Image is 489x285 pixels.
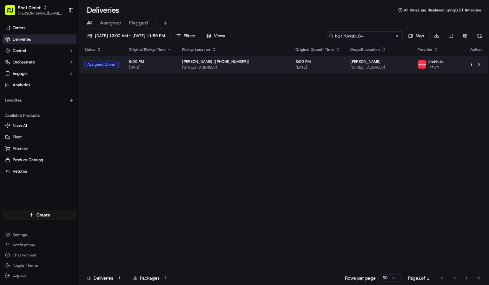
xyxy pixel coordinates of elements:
span: Create [36,212,50,218]
span: [PERSON_NAME] [20,108,51,113]
span: • [53,108,55,113]
div: We're available if you need us! [29,76,87,81]
p: Rows per page [345,275,376,281]
span: Grubhub [428,59,443,64]
a: Promise [5,146,74,151]
button: Log out [3,271,76,280]
span: Control [13,48,26,54]
span: Views [214,33,225,39]
button: Map [405,31,427,40]
img: Nash [6,16,19,28]
span: Status [84,47,95,52]
span: [PERSON_NAME] [350,59,380,64]
span: Orchestrate [13,59,35,65]
span: Promise [13,146,28,151]
button: Engage [3,69,76,79]
span: Nash AI [13,123,27,129]
span: Chat with us! [13,253,36,258]
button: Shef Direct[PERSON_NAME][EMAIL_ADDRESS][DOMAIN_NAME] [3,3,66,18]
a: 💻API Documentation [51,149,104,160]
span: [DATE] [129,65,172,70]
div: Available Products [3,110,76,121]
div: 📗 [6,152,11,157]
span: 8:00 PM [295,59,340,64]
span: Product Catalog [13,157,43,163]
span: [DATE] [56,125,69,130]
button: Views [203,31,228,40]
a: Orders [3,23,76,33]
a: Analytics [3,80,76,90]
span: [DATE] 12:00 AM - [DATE] 11:59 PM [95,33,165,39]
p: Welcome 👋 [6,35,116,45]
button: See all [98,90,116,98]
span: Jazlyn [428,64,443,70]
span: All [87,19,92,27]
span: Log out [13,273,26,278]
button: Start new chat [108,72,116,79]
span: All times are displayed using CLST timezone [404,8,481,13]
span: Settings [13,232,27,237]
input: Type to search [327,31,403,40]
a: Powered byPylon [45,166,77,171]
span: • [53,125,55,130]
span: [PERSON_NAME] ([PHONE_NUMBER]) [182,59,249,64]
div: Page 1 of 1 [408,275,429,281]
span: API Documentation [60,151,102,157]
span: Original Dropoff Time [295,47,334,52]
button: Control [3,46,76,56]
a: Returns [5,169,74,174]
span: [STREET_ADDRESS] [350,65,407,70]
img: 1736555255976-a54dd68f-1ca7-489b-9aae-adbdc363a1c4 [6,70,18,81]
button: Notifications [3,241,76,249]
span: Orders [13,25,25,31]
span: Provider [418,47,433,52]
a: Nash AI [5,123,74,129]
span: [DATE] [295,65,340,70]
button: Nash AI [3,121,76,131]
span: Flagged [129,19,148,27]
div: Favorites [3,95,76,105]
div: Past conversations [6,92,43,97]
button: Toggle Theme [3,261,76,270]
img: 9188753566659_6852d8bf1fb38e338040_72.png [13,70,25,81]
img: Vicente Ramirez [6,102,17,112]
button: Shef Direct [18,4,41,11]
span: Returns [13,169,27,174]
a: Product Catalog [5,157,74,163]
span: Knowledge Base [13,151,49,157]
button: Refresh [475,31,484,40]
button: Settings [3,230,76,239]
span: Map [416,33,424,39]
span: Assigned [100,19,122,27]
a: 📗Knowledge Base [4,149,51,160]
button: Returns [3,166,76,176]
button: Promise [3,143,76,154]
span: [STREET_ADDRESS] [182,65,285,70]
div: 1 [116,275,123,281]
a: Fleet [5,134,74,140]
button: [PERSON_NAME][EMAIL_ADDRESS][DOMAIN_NAME] [18,11,63,16]
span: Dropoff Location [350,47,380,52]
img: Vicente Ramirez [6,119,17,129]
div: Action [469,47,483,52]
span: [PERSON_NAME] [20,125,51,130]
span: Deliveries [13,36,31,42]
button: Filters [173,31,198,40]
div: Deliveries [87,275,123,281]
span: Notifications [13,242,35,248]
div: 1 [162,275,169,281]
h1: Deliveries [87,5,119,15]
button: Fleet [3,132,76,142]
span: Filters [184,33,195,39]
div: 💻 [54,152,59,157]
span: Pylon [63,167,77,171]
button: Product Catalog [3,155,76,165]
span: Fleet [13,134,22,140]
div: Start new chat [29,70,104,76]
button: Chat with us! [3,251,76,260]
span: Pickup Location [182,47,210,52]
button: Create [3,210,76,220]
span: 5:00 PM [129,59,172,64]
